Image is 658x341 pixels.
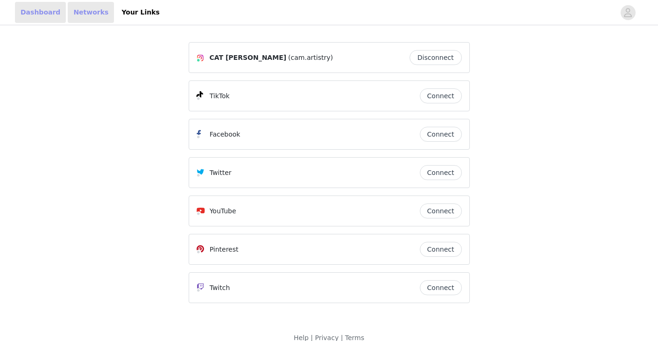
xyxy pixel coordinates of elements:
p: TikTok [210,91,230,101]
a: Dashboard [15,2,66,23]
button: Disconnect [410,50,462,65]
span: CAT [PERSON_NAME] [210,53,287,63]
p: YouTube [210,206,236,216]
button: Connect [420,127,462,142]
button: Connect [420,280,462,295]
a: Your Links [116,2,165,23]
img: Instagram Icon [197,54,204,62]
p: Facebook [210,130,241,139]
button: Connect [420,203,462,218]
p: Twitch [210,283,230,293]
a: Networks [68,2,114,23]
button: Connect [420,242,462,257]
p: Twitter [210,168,232,178]
div: avatar [623,5,632,20]
p: Pinterest [210,245,239,254]
span: (cam.artistry) [288,53,333,63]
button: Connect [420,88,462,103]
button: Connect [420,165,462,180]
